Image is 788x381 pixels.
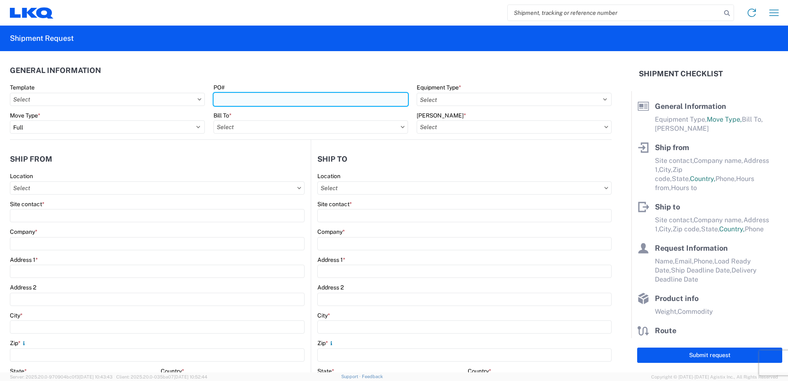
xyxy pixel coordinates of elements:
span: City, [659,166,673,174]
span: Ship to [655,202,680,211]
h2: Ship from [10,155,52,163]
a: Support [341,374,362,379]
span: Equipment Type, [655,115,707,123]
label: Company [10,228,38,235]
label: Template [10,84,35,91]
span: [DATE] 10:43:43 [79,374,113,379]
span: Ship Deadline Date, [671,266,732,274]
label: Address 2 [10,284,36,291]
label: Location [317,172,340,180]
h2: Shipment Checklist [639,69,723,79]
h2: Shipment Request [10,33,74,43]
span: Move Type, [707,115,742,123]
label: City [10,312,23,319]
span: Product info [655,294,699,303]
span: Bill To, [742,115,763,123]
span: Server: 2025.20.0-970904bc0f3 [10,374,113,379]
label: Bill To [213,112,232,119]
a: Feedback [362,374,383,379]
label: Company [317,228,345,235]
label: Site contact [317,200,352,208]
input: Select [317,181,612,195]
span: [PERSON_NAME] [655,125,709,132]
span: Copyright © [DATE]-[DATE] Agistix Inc., All Rights Reserved [651,373,778,381]
input: Shipment, tracking or reference number [508,5,721,21]
input: Select [417,120,612,134]
label: Address 1 [10,256,38,263]
label: Country [468,367,491,375]
span: Client: 2025.20.0-035ba07 [116,374,207,379]
label: Site contact [10,200,45,208]
label: Location [10,172,33,180]
span: Company name, [694,157,743,165]
span: Country, [690,175,715,183]
span: Request Information [655,244,728,252]
label: Zip [10,339,27,347]
span: State, [672,175,690,183]
span: General Information [655,102,726,111]
h2: General Information [10,66,101,75]
span: Name, [655,257,675,265]
span: City, [659,225,673,233]
label: City [317,312,330,319]
span: Hours to [671,184,697,192]
input: Select [10,181,305,195]
h2: Ship to [317,155,347,163]
input: Select [10,93,205,106]
button: Submit request [637,348,782,363]
span: Phone, [694,257,714,265]
label: Move Type [10,112,40,119]
span: Country, [719,225,745,233]
span: Email, [675,257,694,265]
span: Phone [745,225,764,233]
span: Zip code, [673,225,701,233]
span: Site contact, [655,216,694,224]
span: Weight, [655,308,678,315]
label: PO# [213,84,225,91]
span: Commodity [678,308,713,315]
span: Company name, [694,216,743,224]
span: Route [655,326,676,335]
span: State, [701,225,719,233]
label: State [317,367,334,375]
label: State [10,367,27,375]
label: Address 2 [317,284,344,291]
span: Site contact, [655,157,694,165]
span: [DATE] 10:52:44 [174,374,207,379]
label: Equipment Type [417,84,461,91]
label: Zip [317,339,335,347]
span: Phone, [715,175,736,183]
label: [PERSON_NAME] [417,112,466,119]
label: Address 1 [317,256,345,263]
input: Select [213,120,408,134]
span: Ship from [655,143,689,152]
label: Country [161,367,184,375]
